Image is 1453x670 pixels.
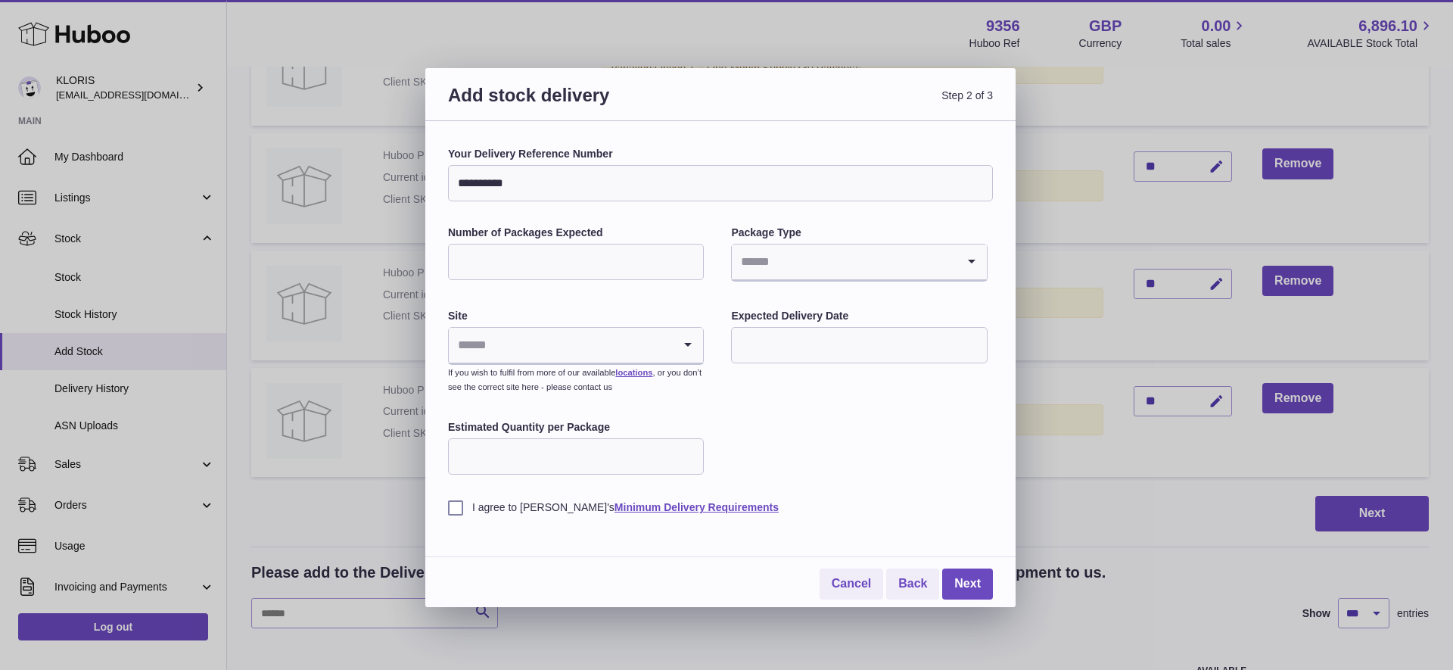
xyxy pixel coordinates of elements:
input: Search for option [732,245,956,279]
label: Estimated Quantity per Package [448,420,704,435]
label: Number of Packages Expected [448,226,704,240]
small: If you wish to fulfil from more of our available , or you don’t see the correct site here - pleas... [448,368,702,391]
label: Package Type [731,226,987,240]
a: locations [615,368,652,377]
label: Expected Delivery Date [731,309,987,323]
a: Next [942,569,993,600]
label: I agree to [PERSON_NAME]'s [448,500,993,515]
span: Step 2 of 3 [720,83,993,125]
label: Your Delivery Reference Number [448,147,993,161]
a: Minimum Delivery Requirements [614,501,779,513]
div: Search for option [449,328,703,364]
label: Site [448,309,704,323]
input: Search for option [449,328,673,363]
a: Cancel [820,569,883,600]
div: Search for option [732,245,986,281]
a: Back [886,569,939,600]
h3: Add stock delivery [448,83,720,125]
